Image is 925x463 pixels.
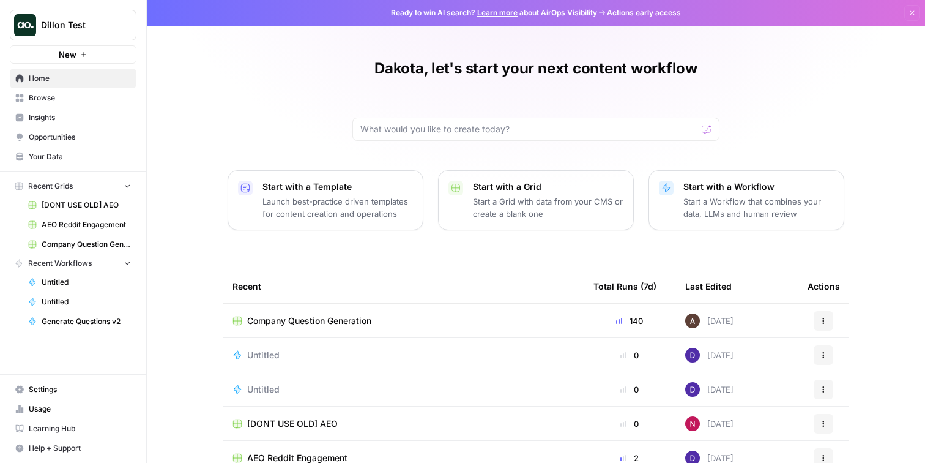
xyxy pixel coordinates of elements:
[477,8,518,17] a: Learn more
[42,296,131,307] span: Untitled
[438,170,634,230] button: Start with a GridStart a Grid with data from your CMS or create a blank one
[683,195,834,220] p: Start a Workflow that combines your data, LLMs and human review
[247,418,338,430] span: [DONT USE OLD] AEO
[808,269,840,303] div: Actions
[10,88,136,108] a: Browse
[232,418,574,430] a: [DONT USE OLD] AEO
[232,383,574,396] a: Untitled
[41,19,115,31] span: Dillon Test
[10,419,136,439] a: Learning Hub
[29,73,131,84] span: Home
[42,219,131,230] span: AEO Reddit Engagement
[262,181,413,193] p: Start with a Template
[28,181,73,192] span: Recent Grids
[232,269,574,303] div: Recent
[683,181,834,193] p: Start with a Workflow
[473,181,623,193] p: Start with a Grid
[685,269,732,303] div: Last Edited
[360,123,697,135] input: What would you like to create today?
[23,195,136,215] a: [DONT USE OLD] AEO
[685,382,700,397] img: 6clbhjv5t98vtpq4yyt91utag0vy
[228,170,423,230] button: Start with a TemplateLaunch best-practice driven templates for content creation and operations
[14,14,36,36] img: Dillon Test Logo
[42,277,131,288] span: Untitled
[247,383,280,396] span: Untitled
[685,348,734,363] div: [DATE]
[29,151,131,162] span: Your Data
[648,170,844,230] button: Start with a WorkflowStart a Workflow that combines your data, LLMs and human review
[607,7,681,18] span: Actions early access
[29,112,131,123] span: Insights
[23,235,136,254] a: Company Question Generation
[29,443,131,454] span: Help + Support
[685,382,734,397] div: [DATE]
[10,439,136,458] button: Help + Support
[42,316,131,327] span: Generate Questions v2
[29,132,131,143] span: Opportunities
[10,69,136,88] a: Home
[59,48,76,61] span: New
[23,312,136,331] a: Generate Questions v2
[10,399,136,419] a: Usage
[10,380,136,399] a: Settings
[10,147,136,167] a: Your Data
[10,10,136,40] button: Workspace: Dillon Test
[232,349,574,361] a: Untitled
[685,314,734,328] div: [DATE]
[247,315,371,327] span: Company Question Generation
[262,195,413,220] p: Launch best-practice driven templates for content creation and operations
[374,59,697,78] h1: Dakota, let's start your next content workflow
[593,349,666,361] div: 0
[10,45,136,64] button: New
[10,108,136,127] a: Insights
[42,200,131,211] span: [DONT USE OLD] AEO
[232,315,574,327] a: Company Question Generation
[473,195,623,220] p: Start a Grid with data from your CMS or create a blank one
[10,254,136,273] button: Recent Workflows
[28,258,92,269] span: Recent Workflows
[10,177,136,195] button: Recent Grids
[685,416,734,431] div: [DATE]
[23,292,136,312] a: Untitled
[29,92,131,104] span: Browse
[391,7,597,18] span: Ready to win AI search? about AirOps Visibility
[593,315,666,327] div: 140
[29,384,131,395] span: Settings
[685,314,700,328] img: outd9nmvisznegtkgmf6r94nv2pn
[593,269,656,303] div: Total Runs (7d)
[23,273,136,292] a: Untitled
[685,348,700,363] img: 6clbhjv5t98vtpq4yyt91utag0vy
[29,404,131,415] span: Usage
[247,349,280,361] span: Untitled
[29,423,131,434] span: Learning Hub
[10,127,136,147] a: Opportunities
[593,383,666,396] div: 0
[685,416,700,431] img: 809rsgs8fojgkhnibtwc28oh1nli
[42,239,131,250] span: Company Question Generation
[593,418,666,430] div: 0
[23,215,136,235] a: AEO Reddit Engagement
